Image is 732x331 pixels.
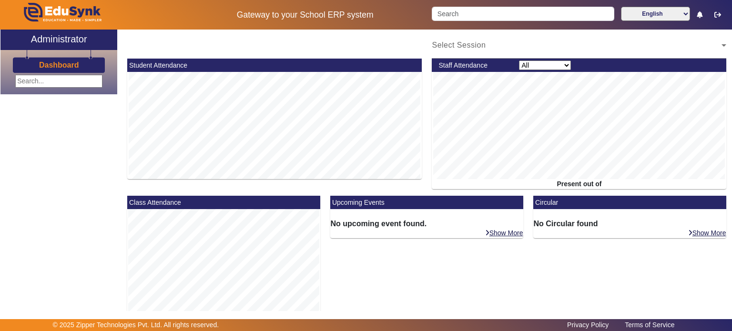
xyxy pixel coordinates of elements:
input: Search... [15,75,102,88]
div: Present out of [432,179,726,189]
span: Select Session [432,41,486,49]
a: Privacy Policy [562,319,613,331]
h5: Gateway to your School ERP system [188,10,422,20]
a: Terms of Service [620,319,679,331]
h3: Dashboard [39,60,79,70]
mat-card-header: Class Attendance [127,196,320,209]
a: Administrator [0,30,117,50]
a: Show More [688,229,727,237]
a: Show More [485,229,524,237]
h2: Administrator [31,33,87,45]
mat-card-header: Upcoming Events [330,196,523,209]
input: Search [432,7,614,21]
mat-card-header: Student Attendance [127,59,422,72]
mat-card-header: Circular [533,196,726,209]
p: © 2025 Zipper Technologies Pvt. Ltd. All rights reserved. [53,320,219,330]
h6: No upcoming event found. [330,219,523,228]
h6: No Circular found [533,219,726,228]
a: Dashboard [39,60,80,70]
div: Staff Attendance [434,60,514,70]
